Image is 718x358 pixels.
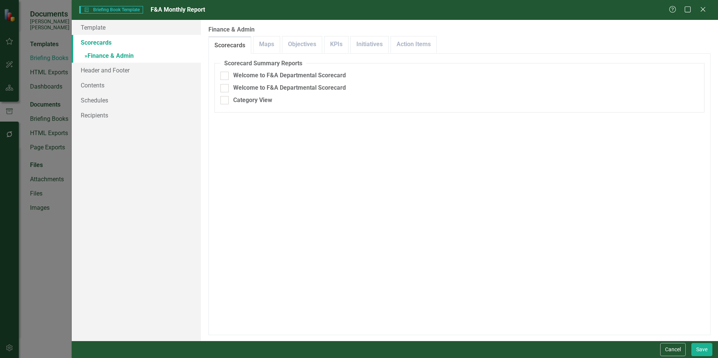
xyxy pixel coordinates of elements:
a: Scorecards [209,38,251,54]
a: Initiatives [351,36,388,53]
span: » [84,52,87,59]
div: Welcome to F&A Departmental Scorecard [233,71,346,80]
a: Scorecards [72,35,201,50]
a: Template [72,20,201,35]
div: Category View [233,96,272,105]
a: Objectives [282,36,322,53]
a: »Finance & Admin [72,50,201,63]
a: Contents [72,78,201,93]
span: F&A Monthly Report [151,6,205,13]
div: Welcome to F&A Departmental Scorecard [233,84,346,92]
a: Header and Footer [72,63,201,78]
a: Recipients [72,108,201,123]
a: Action Items [391,36,436,53]
button: Save [691,343,712,356]
button: Cancel [660,343,686,356]
label: Finance & Admin [208,26,710,34]
span: Briefing Book Template [79,6,143,14]
a: KPIs [324,36,348,53]
legend: Scorecard Summary Reports [220,59,306,68]
a: Maps [253,36,280,53]
a: Schedules [72,93,201,108]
